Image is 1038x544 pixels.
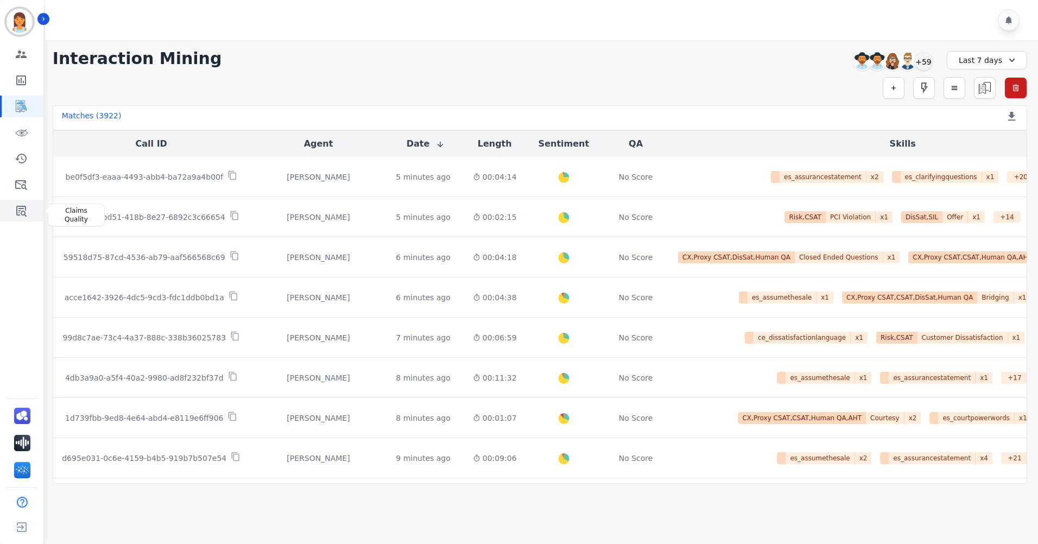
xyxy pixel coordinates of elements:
span: x 1 [1008,332,1025,344]
div: No Score [619,372,653,383]
div: Last 7 days [947,51,1027,69]
span: x 1 [982,171,999,183]
div: Matches ( 3922 ) [62,110,122,125]
div: No Score [619,332,653,343]
p: 99d8c7ae-73c4-4a37-888c-338b36025783 [62,332,226,343]
span: Risk,CSAT [876,332,917,344]
span: DisSat,SIL [901,211,942,223]
div: 00:04:38 [473,292,517,303]
div: No Score [619,252,653,263]
span: x 1 [968,211,985,223]
div: No Score [619,413,653,423]
span: PCI Violation [826,211,876,223]
span: CX,Proxy CSAT,CSAT,DisSat,Human QA [842,292,977,303]
div: 8 minutes ago [396,372,451,383]
span: Closed Ended Questions [795,251,883,263]
p: 4db3a9a0-a5f4-40a2-9980-ad8f232bf37d [65,372,224,383]
div: [PERSON_NAME] [258,252,379,263]
span: x 1 [1015,412,1031,424]
div: 00:11:32 [473,372,517,383]
div: 7 minutes ago [396,332,451,343]
span: x 4 [976,452,992,464]
button: Call ID [136,137,167,150]
p: be0f5df3-eaaa-4493-abb4-ba72a9a4b00f [66,172,223,182]
div: 8 minutes ago [396,413,451,423]
span: x 2 [866,171,883,183]
div: 00:01:07 [473,413,517,423]
div: 00:09:06 [473,453,517,464]
div: [PERSON_NAME] [258,292,379,303]
div: 5 minutes ago [396,172,451,182]
button: Length [478,137,512,150]
div: 00:04:14 [473,172,517,182]
span: x 1 [855,372,872,384]
span: Customer Dissatisfaction [917,332,1008,344]
span: ce_dissatisfactionlanguage [754,332,851,344]
span: es_assurancestatement [889,372,976,384]
div: [PERSON_NAME] [258,453,379,464]
span: CX,Proxy CSAT,CSAT,Human QA,AHT [908,251,1036,263]
button: Sentiment [539,137,589,150]
span: x 1 [883,251,900,263]
img: Bordered avatar [7,9,33,35]
span: x 1 [1014,292,1031,303]
div: 6 minutes ago [396,252,451,263]
div: [PERSON_NAME] [258,372,379,383]
div: No Score [619,172,653,182]
span: x 1 [876,211,893,223]
p: e74bfb9e-bd51-418b-8e27-6892c3c66654 [64,212,225,223]
span: x 2 [904,412,921,424]
div: +59 [914,52,933,71]
span: x 1 [851,332,868,344]
span: x 2 [855,452,872,464]
span: Offer [942,211,968,223]
div: + 21 [1001,452,1028,464]
span: es_assumethesale [748,292,817,303]
p: d695e031-0c6e-4159-b4b5-919b7b507e54 [62,453,226,464]
p: acce1642-3926-4dc5-9cd3-fdc1ddb0bd1a [65,292,224,303]
div: 6 minutes ago [396,292,451,303]
button: Date [407,137,445,150]
div: + 20 [1007,171,1034,183]
span: es_clarifyingquestions [901,171,982,183]
p: 59518d75-87cd-4536-ab79-aaf566568c69 [64,252,225,263]
span: es_assumethesale [786,372,855,384]
span: Risk,CSAT [784,211,826,223]
span: Bridging [977,292,1014,303]
p: 1d739fbb-9ed8-4e64-abd4-e8119e6ff906 [65,413,223,423]
div: [PERSON_NAME] [258,332,379,343]
span: es_assumethesale [786,452,855,464]
div: [PERSON_NAME] [258,172,379,182]
div: [PERSON_NAME] [258,212,379,223]
div: No Score [619,292,653,303]
div: No Score [619,453,653,464]
span: x 1 [817,292,833,303]
span: es_assurancestatement [889,452,976,464]
div: [PERSON_NAME] [258,413,379,423]
span: es_assurancestatement [780,171,866,183]
button: Agent [304,137,333,150]
div: 00:02:15 [473,212,517,223]
div: 9 minutes ago [396,453,451,464]
span: x 1 [976,372,992,384]
div: + 17 [1001,372,1028,384]
span: CX,Proxy CSAT,DisSat,Human QA [678,251,795,263]
div: 00:04:18 [473,252,517,263]
span: CX,Proxy CSAT,CSAT,Human QA,AHT [738,412,866,424]
div: + 14 [993,211,1021,223]
div: 00:06:59 [473,332,517,343]
span: es_courtpowerwords [938,412,1015,424]
div: 5 minutes ago [396,212,451,223]
span: Courtesy [866,412,904,424]
button: QA [629,137,643,150]
h1: Interaction Mining [53,49,222,68]
div: No Score [619,212,653,223]
button: Skills [890,137,916,150]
